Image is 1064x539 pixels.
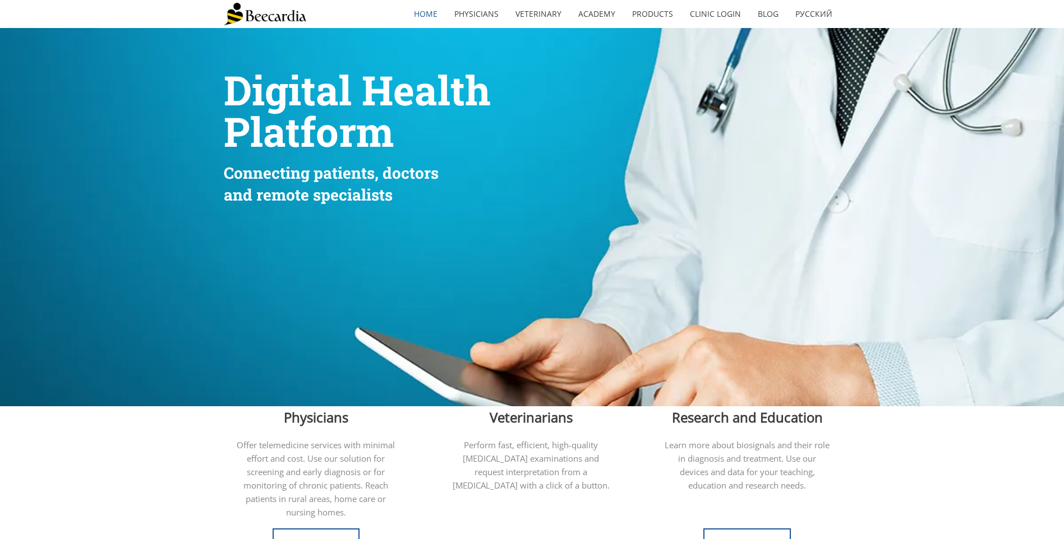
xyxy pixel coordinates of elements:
a: Русский [787,1,841,27]
span: Perform fast, efficient, high-quality [MEDICAL_DATA] examinations and request interpretation from... [453,439,610,491]
a: Academy [570,1,624,27]
span: Physicians [284,408,348,426]
a: Products [624,1,681,27]
span: Offer telemedicine services with minimal effort and cost. Use our solution for screening and earl... [237,439,395,518]
span: Platform [224,105,394,158]
span: Research and Education [672,408,823,426]
span: and remote specialists [224,184,393,205]
a: Blog [749,1,787,27]
span: Learn more about biosignals and their role in diagnosis and treatment. Use our devices and data f... [665,439,830,491]
a: Physicians [446,1,507,27]
span: Connecting patients, doctors [224,162,439,183]
span: Veterinarians [490,408,573,426]
span: Digital Health [224,63,491,117]
img: Beecardia [224,3,306,25]
a: Veterinary [507,1,570,27]
a: home [406,1,446,27]
a: Clinic Login [681,1,749,27]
